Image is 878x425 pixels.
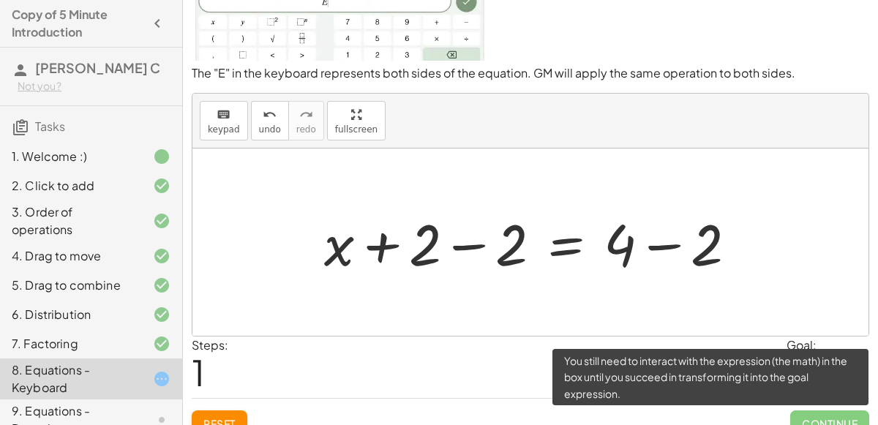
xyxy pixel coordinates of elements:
div: 6. Distribution [12,306,130,323]
p: The "E" in the keyboard represents both sides of the equation. GM will apply the same operation t... [192,65,869,82]
button: undoundo [251,101,289,140]
span: 1 [192,350,205,394]
i: Task finished. [153,148,170,165]
i: Task finished and correct. [153,247,170,265]
div: Goal: [787,336,869,354]
div: 3. Order of operations [12,203,130,238]
span: [PERSON_NAME] C [35,59,160,76]
div: 2. Click to add [12,177,130,195]
button: fullscreen [327,101,386,140]
i: Task finished and correct. [153,306,170,323]
span: redo [296,124,316,135]
div: 8. Equations - Keyboard [12,361,130,396]
div: 4. Drag to move [12,247,130,265]
div: Not you? [18,79,170,94]
div: 7. Factoring [12,335,130,353]
span: undo [259,124,281,135]
i: Task finished and correct. [153,277,170,294]
i: Task started. [153,370,170,388]
i: Task finished and correct. [153,335,170,353]
i: Task finished and correct. [153,212,170,230]
span: fullscreen [335,124,378,135]
i: undo [263,106,277,124]
div: 1. Welcome :) [12,148,130,165]
div: 5. Drag to combine [12,277,130,294]
button: keyboardkeypad [200,101,248,140]
span: Tasks [35,119,65,134]
h4: Copy of 5 Minute Introduction [12,6,144,41]
button: redoredo [288,101,324,140]
label: Steps: [192,337,228,353]
span: keypad [208,124,240,135]
i: keyboard [217,106,230,124]
i: redo [299,106,313,124]
i: Task finished and correct. [153,177,170,195]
